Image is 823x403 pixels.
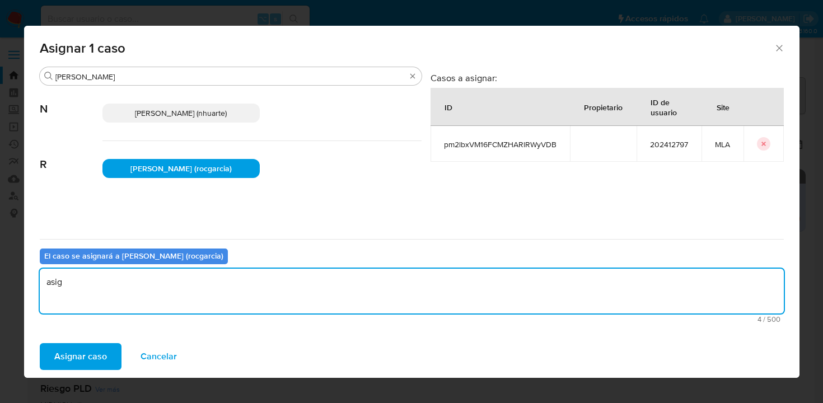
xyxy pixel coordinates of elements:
[571,93,636,120] div: Propietario
[703,93,743,120] div: Site
[757,137,770,151] button: icon-button
[650,139,688,149] span: 202412797
[40,343,121,370] button: Asignar caso
[130,163,232,174] span: [PERSON_NAME] (rocgarcia)
[444,139,557,149] span: pm2lbxVM16FCMZHARlRWyVDB
[135,107,227,119] span: [PERSON_NAME] (nhuarte)
[40,269,784,313] textarea: asig
[55,72,406,82] input: Buscar analista
[102,104,260,123] div: [PERSON_NAME] (nhuarte)
[774,43,784,53] button: Cerrar ventana
[40,141,102,171] span: R
[431,72,784,83] h3: Casos a asignar:
[102,159,260,178] div: [PERSON_NAME] (rocgarcia)
[24,26,799,378] div: assign-modal
[126,343,191,370] button: Cancelar
[141,344,177,369] span: Cancelar
[54,344,107,369] span: Asignar caso
[44,250,223,261] b: El caso se asignará a [PERSON_NAME] (rocgarcia)
[43,316,780,323] span: Máximo 500 caracteres
[40,41,774,55] span: Asignar 1 caso
[715,139,730,149] span: MLA
[637,88,701,125] div: ID de usuario
[431,93,466,120] div: ID
[44,72,53,81] button: Buscar
[40,86,102,116] span: N
[408,72,417,81] button: Borrar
